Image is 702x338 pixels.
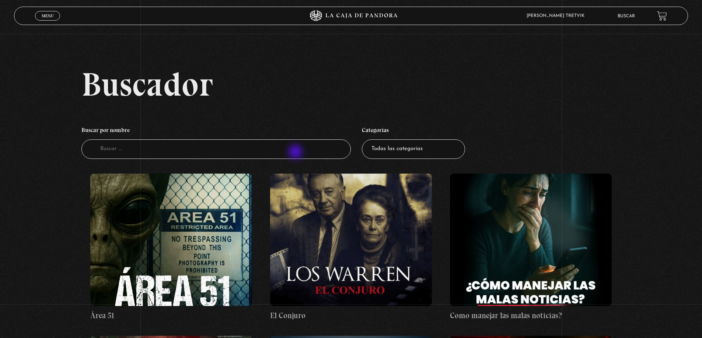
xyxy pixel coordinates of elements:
span: Cerrar [39,20,56,25]
a: Como manejar las malas noticias? [450,174,612,321]
h4: Área 51 [90,310,252,321]
h4: Categorías [362,123,465,140]
span: [PERSON_NAME] Tretvik [523,14,592,18]
a: Buscar [618,14,635,18]
h4: Como manejar las malas noticias? [450,310,612,321]
h4: Buscar por nombre [81,123,351,140]
span: Menu [42,14,54,18]
a: El Conjuro [270,174,432,321]
h4: El Conjuro [270,310,432,321]
h2: Buscador [81,68,688,101]
a: Área 51 [90,174,252,321]
a: View your shopping cart [657,11,667,21]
